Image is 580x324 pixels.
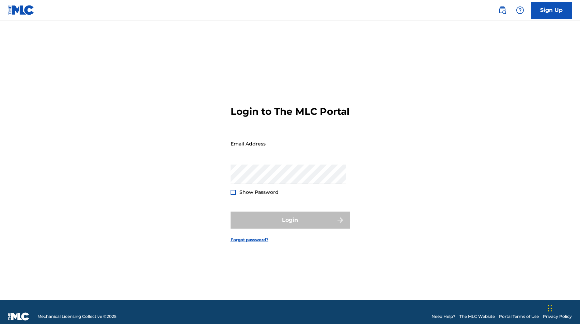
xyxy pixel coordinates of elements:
div: Widget de chat [546,291,580,324]
span: Show Password [239,189,279,195]
h3: Login to The MLC Portal [231,106,349,118]
img: logo [8,312,29,321]
a: Public Search [496,3,509,17]
a: Forgot password? [231,237,268,243]
iframe: Chat Widget [546,291,580,324]
a: Portal Terms of Use [499,313,539,320]
a: Privacy Policy [543,313,572,320]
img: MLC Logo [8,5,34,15]
div: Help [513,3,527,17]
span: Mechanical Licensing Collective © 2025 [37,313,116,320]
a: Sign Up [531,2,572,19]
img: help [516,6,524,14]
a: Need Help? [432,313,455,320]
div: Arrastrar [548,298,552,319]
img: search [498,6,506,14]
a: The MLC Website [459,313,495,320]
